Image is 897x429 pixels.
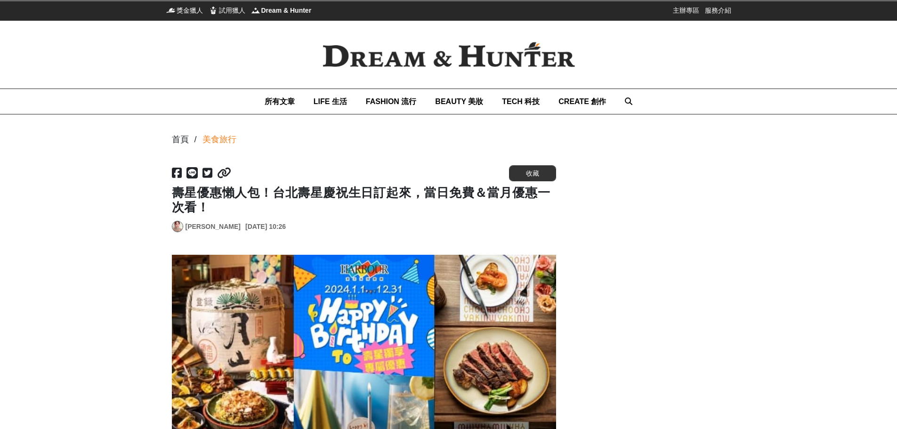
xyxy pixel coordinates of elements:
span: FASHION 流行 [366,97,417,105]
a: 美食旅行 [202,133,236,146]
span: TECH 科技 [502,97,540,105]
img: 試用獵人 [209,6,218,15]
span: 所有文章 [265,97,295,105]
span: Dream & Hunter [261,6,312,15]
span: 獎金獵人 [177,6,203,15]
a: 服務介紹 [705,6,731,15]
a: TECH 科技 [502,89,540,114]
a: 試用獵人試用獵人 [209,6,245,15]
div: [DATE] 10:26 [245,222,286,232]
a: 主辦專區 [673,6,699,15]
a: Dream & HunterDream & Hunter [251,6,312,15]
div: 首頁 [172,133,189,146]
span: 試用獵人 [219,6,245,15]
img: Avatar [172,221,183,232]
a: 所有文章 [265,89,295,114]
a: 獎金獵人獎金獵人 [166,6,203,15]
span: LIFE 生活 [314,97,347,105]
a: BEAUTY 美妝 [435,89,483,114]
button: 收藏 [509,165,556,181]
img: Dream & Hunter [251,6,260,15]
span: CREATE 創作 [558,97,606,105]
a: FASHION 流行 [366,89,417,114]
a: LIFE 生活 [314,89,347,114]
img: Dream & Hunter [307,27,590,82]
div: / [194,133,197,146]
a: CREATE 創作 [558,89,606,114]
img: 獎金獵人 [166,6,176,15]
span: BEAUTY 美妝 [435,97,483,105]
a: [PERSON_NAME] [186,222,241,232]
h1: 壽星優惠懶人包！台北壽星慶祝生日訂起來，當日免費＆當月優惠一次看！ [172,186,556,215]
